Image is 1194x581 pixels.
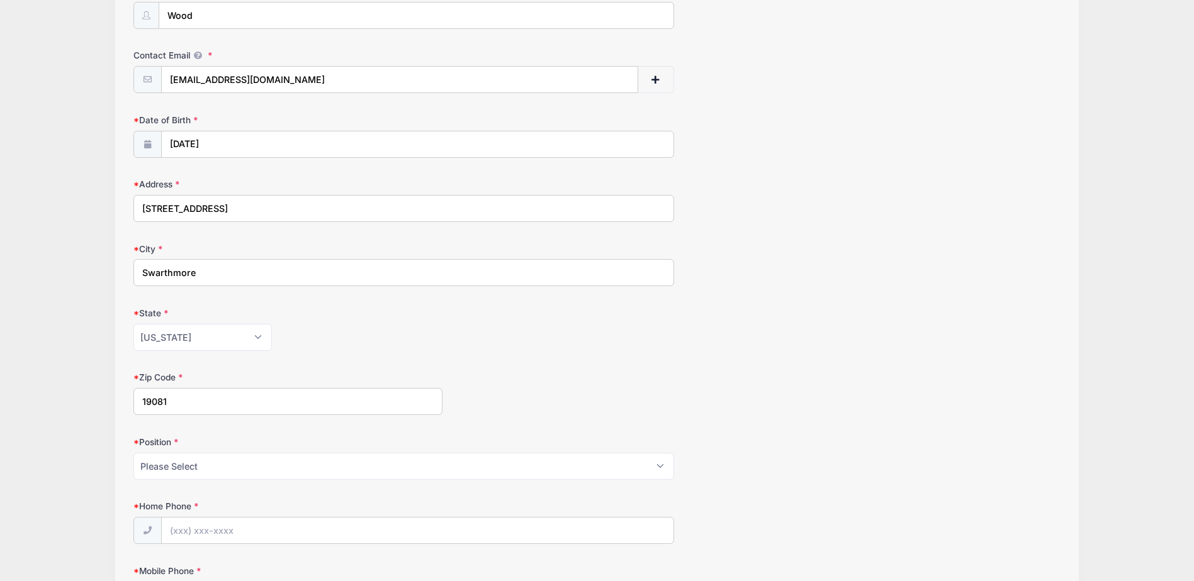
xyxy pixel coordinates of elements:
label: Contact Email [133,49,442,62]
label: Address [133,178,442,191]
label: State [133,307,442,319]
input: mm/dd/yyyy [161,131,675,158]
label: Zip Code [133,371,442,384]
input: email@email.com [161,66,639,93]
input: xxxxx [133,388,442,415]
input: (xxx) xxx-xxxx [161,517,675,544]
label: City [133,243,442,255]
label: Mobile Phone [133,565,442,577]
input: Participant's Last Name [159,2,674,29]
label: Position [133,436,442,448]
label: Date of Birth [133,114,442,126]
label: Home Phone [133,500,442,512]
